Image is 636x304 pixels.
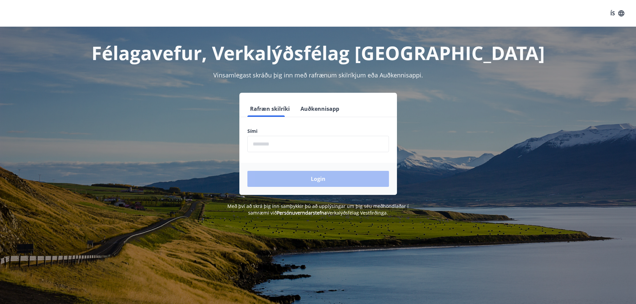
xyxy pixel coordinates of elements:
button: Rafræn skilríki [247,101,292,117]
span: Með því að skrá þig inn samþykkir þú að upplýsingar um þig séu meðhöndlaðar í samræmi við Verkalý... [227,203,409,216]
button: Auðkennisapp [298,101,342,117]
span: Vinsamlegast skráðu þig inn með rafrænum skilríkjum eða Auðkennisappi. [213,71,423,79]
h1: Félagavefur, Verkalýðsfélag [GEOGRAPHIC_DATA] [86,40,551,65]
button: ÍS [607,7,628,19]
label: Sími [247,128,389,134]
a: Persónuverndarstefna [277,210,327,216]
